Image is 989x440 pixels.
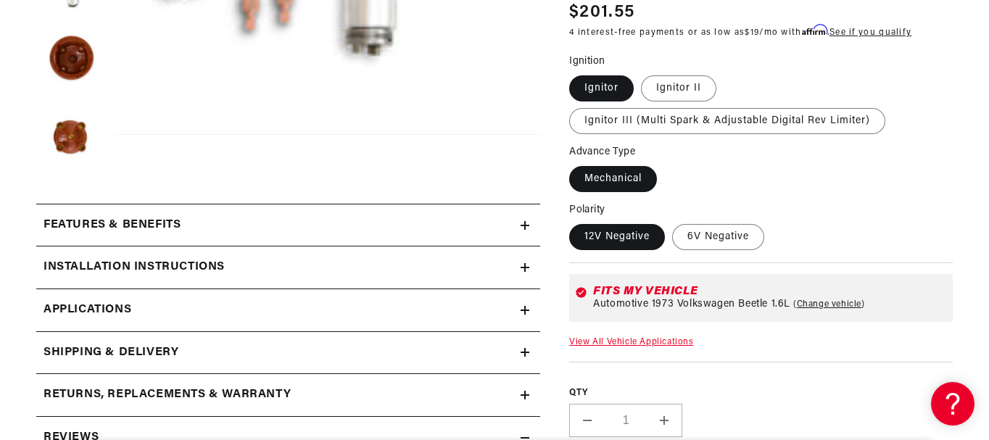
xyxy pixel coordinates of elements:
label: 6V Negative [672,224,764,250]
h2: Installation instructions [44,258,225,277]
legend: Ignition [569,54,606,69]
a: View All Vehicle Applications [569,338,693,346]
label: Ignitor III (Multi Spark & Adjustable Digital Rev Limiter) [569,108,885,134]
span: Affirm [802,25,827,36]
span: Applications [44,301,131,320]
button: Load image 12 in gallery view [36,102,109,175]
label: Ignitor [569,75,634,101]
p: 4 interest-free payments or as low as /mo with . [569,25,911,39]
summary: Features & Benefits [36,204,540,246]
label: Mechanical [569,166,657,192]
h2: Returns, Replacements & Warranty [44,386,291,404]
h2: Shipping & Delivery [44,344,178,362]
legend: Polarity [569,202,606,217]
button: Load image 11 in gallery view [36,22,109,95]
summary: Shipping & Delivery [36,332,540,374]
span: $19 [745,28,759,37]
legend: Advance Type [569,144,637,159]
label: 12V Negative [569,224,665,250]
summary: Returns, Replacements & Warranty [36,374,540,416]
a: Applications [36,289,540,332]
span: Automotive 1973 Volkswagen Beetle 1.6L [593,299,790,310]
h2: Features & Benefits [44,216,181,235]
label: QTY [569,388,953,400]
summary: Installation instructions [36,246,540,289]
a: See if you qualify - Learn more about Affirm Financing (opens in modal) [829,28,911,37]
label: Ignitor II [641,75,716,101]
a: Change vehicle [793,299,865,310]
div: Fits my vehicle [593,286,947,297]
